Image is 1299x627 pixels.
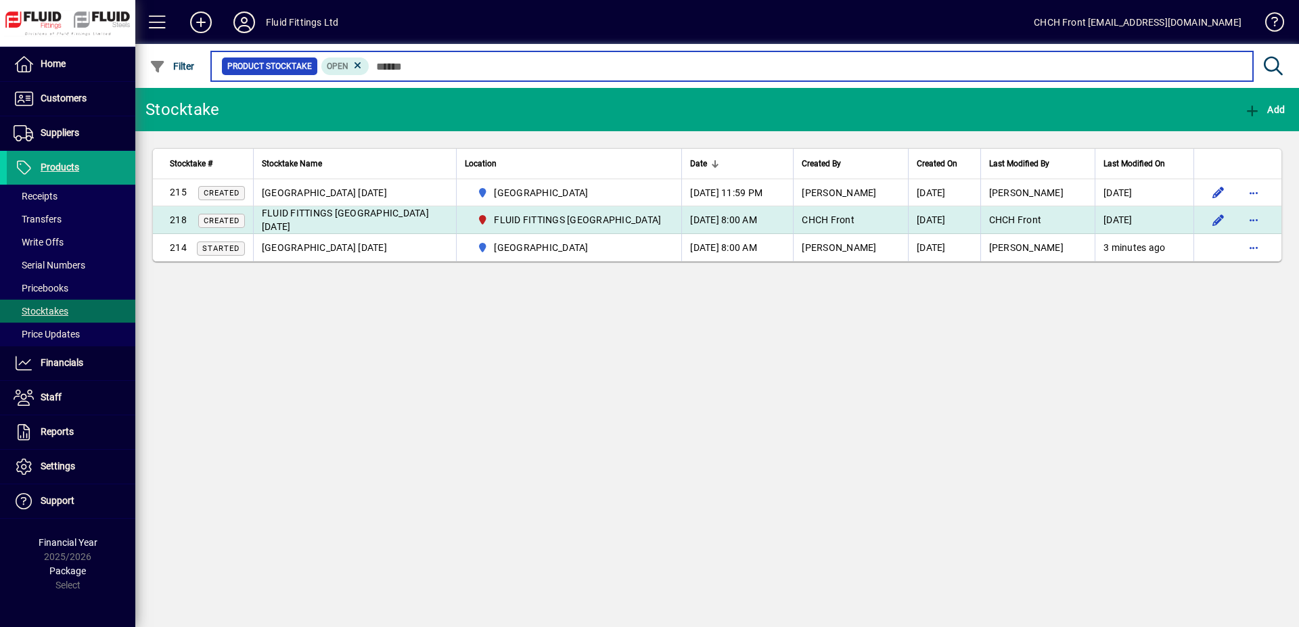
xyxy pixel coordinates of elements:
[223,10,266,34] button: Profile
[41,461,75,471] span: Settings
[39,537,97,548] span: Financial Year
[145,99,219,120] div: Stocktake
[262,156,322,171] span: Stocktake Name
[7,450,135,484] a: Settings
[321,57,369,75] mat-chip: Open Status: Open
[1034,11,1241,33] div: CHCH Front [EMAIL_ADDRESS][DOMAIN_NAME]
[1244,104,1285,115] span: Add
[465,156,674,171] div: Location
[266,11,338,33] div: Fluid Fittings Ltd
[690,156,785,171] div: Date
[1255,3,1282,47] a: Knowledge Base
[14,329,80,340] span: Price Updates
[7,231,135,254] a: Write Offs
[7,185,135,208] a: Receipts
[41,426,74,437] span: Reports
[802,214,854,225] span: CHCH Front
[1103,156,1165,171] span: Last Modified On
[472,185,667,201] span: AUCKLAND
[472,212,667,228] span: FLUID FITTINGS CHRISTCHURCH
[7,208,135,231] a: Transfers
[49,565,86,576] span: Package
[465,156,497,171] span: Location
[262,242,387,253] span: [GEOGRAPHIC_DATA] [DATE]
[980,179,1095,206] td: [PERSON_NAME]
[262,187,387,198] span: [GEOGRAPHIC_DATA] [DATE]
[41,392,62,402] span: Staff
[917,156,957,171] span: Created On
[41,127,79,138] span: Suppliers
[1208,182,1229,204] button: Edit
[7,82,135,116] a: Customers
[14,260,85,271] span: Serial Numbers
[690,156,707,171] span: Date
[41,162,79,172] span: Products
[41,495,74,506] span: Support
[681,206,793,234] td: [DATE] 8:00 AM
[7,116,135,150] a: Suppliers
[7,381,135,415] a: Staff
[14,283,68,294] span: Pricebooks
[202,244,240,253] span: Started
[472,239,667,256] span: AUCKLAND
[908,179,980,206] td: [DATE]
[262,156,448,171] div: Stocktake Name
[7,254,135,277] a: Serial Numbers
[14,306,68,317] span: Stocktakes
[802,156,841,171] span: Created By
[327,62,348,71] span: Open
[1095,179,1193,206] td: [DATE]
[204,216,240,225] span: Created
[7,277,135,300] a: Pricebooks
[170,156,245,171] div: Stocktake #
[150,61,195,72] span: Filter
[908,234,980,261] td: [DATE]
[7,346,135,380] a: Financials
[908,206,980,234] td: [DATE]
[41,93,87,103] span: Customers
[170,156,212,171] span: Stocktake #
[7,323,135,346] a: Price Updates
[1095,234,1193,261] td: 3 minutes ago
[980,206,1095,234] td: CHCH Front
[7,484,135,518] a: Support
[41,58,66,69] span: Home
[170,187,187,198] span: 215
[1241,97,1288,122] button: Add
[7,300,135,323] a: Stocktakes
[146,54,198,78] button: Filter
[1243,182,1264,204] button: More options
[204,189,240,198] span: Created
[494,213,661,227] span: FLUID FITTINGS [GEOGRAPHIC_DATA]
[1208,209,1229,231] button: Edit
[802,242,876,253] span: [PERSON_NAME]
[802,187,876,198] span: [PERSON_NAME]
[227,60,312,73] span: Product Stocktake
[14,237,64,248] span: Write Offs
[681,234,793,261] td: [DATE] 8:00 AM
[170,242,187,253] span: 214
[262,208,429,232] span: FLUID FITTINGS [GEOGRAPHIC_DATA] [DATE]
[1243,237,1264,258] button: More options
[494,241,588,254] span: [GEOGRAPHIC_DATA]
[41,357,83,368] span: Financials
[1243,209,1264,231] button: More options
[14,214,62,225] span: Transfers
[681,179,793,206] td: [DATE] 11:59 PM
[179,10,223,34] button: Add
[170,214,187,225] span: 218
[7,47,135,81] a: Home
[980,234,1095,261] td: [PERSON_NAME]
[7,415,135,449] a: Reports
[494,186,588,200] span: [GEOGRAPHIC_DATA]
[989,156,1049,171] span: Last Modified By
[1095,206,1193,234] td: [DATE]
[14,191,58,202] span: Receipts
